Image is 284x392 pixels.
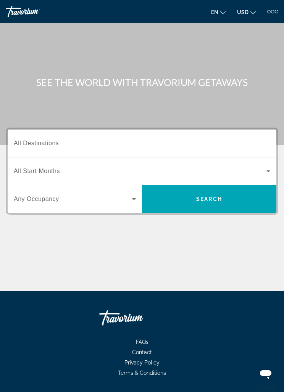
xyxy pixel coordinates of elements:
a: Contact [124,349,160,355]
span: FAQs [136,339,148,345]
a: Terms & Conditions [110,370,174,376]
span: Terms & Conditions [118,370,166,376]
span: Search [196,196,222,202]
a: Travorium [99,306,176,329]
button: Change language [211,6,226,18]
button: Change currency [237,6,256,18]
div: Search widget [8,130,276,213]
iframe: Button to launch messaging window [253,361,278,386]
span: Privacy Policy [124,360,160,366]
a: Travorium [6,6,63,17]
span: Any Occupancy [14,196,59,202]
span: USD [237,9,248,15]
button: Search [142,185,276,213]
span: All Destinations [14,140,59,146]
span: Contact [132,349,152,355]
h1: SEE THE WORLD WITH TRAVORIUM GETAWAYS [6,76,278,88]
a: Privacy Policy [117,360,167,366]
a: FAQs [128,339,156,345]
span: All Start Months [14,168,60,174]
span: en [211,9,218,15]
